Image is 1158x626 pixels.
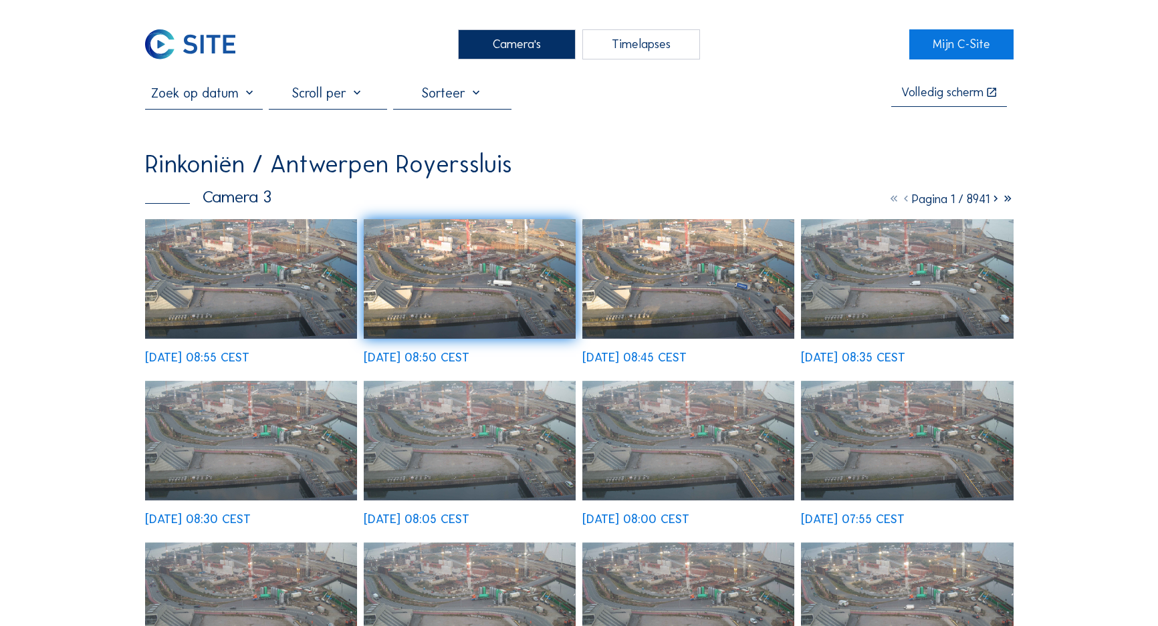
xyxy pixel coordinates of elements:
[364,351,469,363] div: [DATE] 08:50 CEST
[145,29,249,60] a: C-SITE Logo
[458,29,576,60] div: Camera's
[145,351,249,363] div: [DATE] 08:55 CEST
[145,29,236,60] img: C-SITE Logo
[364,513,469,525] div: [DATE] 08:05 CEST
[145,513,251,525] div: [DATE] 08:30 CEST
[801,351,905,363] div: [DATE] 08:35 CEST
[582,513,689,525] div: [DATE] 08:00 CEST
[801,381,1014,500] img: image_53476569
[364,219,576,339] img: image_53477552
[582,381,795,500] img: image_53476851
[801,513,905,525] div: [DATE] 07:55 CEST
[582,351,687,363] div: [DATE] 08:45 CEST
[145,188,272,206] div: Camera 3
[582,219,795,339] img: image_53477494
[364,381,576,500] img: image_53476853
[909,29,1014,60] a: Mijn C-Site
[145,381,358,500] img: image_53476855
[801,219,1014,339] img: image_53476856
[912,192,990,206] span: Pagina 1 / 8941
[145,219,358,339] img: image_53477696
[582,29,701,60] div: Timelapses
[901,86,983,99] div: Volledig scherm
[145,152,512,177] div: Rinkoniën / Antwerpen Royerssluis
[145,85,263,101] input: Zoek op datum 󰅀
